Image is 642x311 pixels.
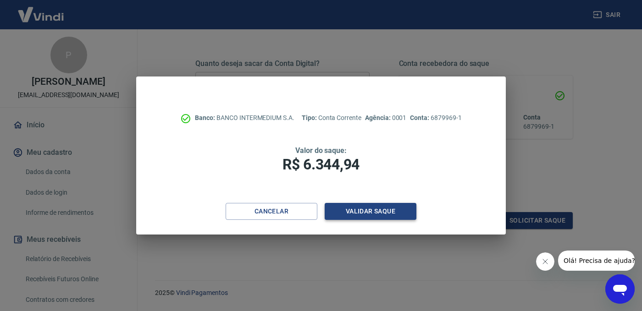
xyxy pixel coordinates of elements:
[536,252,554,271] iframe: Fechar mensagem
[410,114,431,121] span: Conta:
[325,203,416,220] button: Validar saque
[295,146,347,155] span: Valor do saque:
[605,274,635,304] iframe: Botão para abrir a janela de mensagens
[282,156,360,173] span: R$ 6.344,94
[365,113,406,123] p: 0001
[365,114,392,121] span: Agência:
[558,251,635,271] iframe: Mensagem da empresa
[6,6,77,14] span: Olá! Precisa de ajuda?
[302,113,361,123] p: Conta Corrente
[302,114,318,121] span: Tipo:
[195,114,216,121] span: Banco:
[226,203,317,220] button: Cancelar
[195,113,294,123] p: BANCO INTERMEDIUM S.A.
[410,113,461,123] p: 6879969-1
